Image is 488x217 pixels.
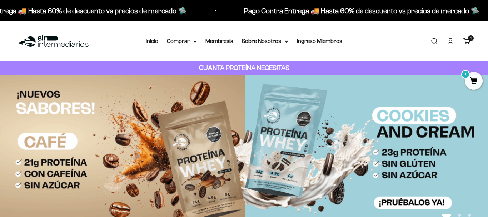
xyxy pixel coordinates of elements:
mark: 1 [461,70,470,79]
a: Ingreso Miembros [297,38,342,44]
a: 1 [465,78,483,85]
a: Inicio [146,38,158,44]
p: Pago Contra Entrega 🚚 Hasta 60% de descuento vs precios de mercado 🛸 [240,5,475,16]
span: 1 [470,36,472,40]
a: Membresía [205,38,233,44]
summary: Comprar [167,36,197,46]
strong: CUANTA PROTEÍNA NECESITAS [199,64,289,71]
summary: Sobre Nosotros [242,36,288,46]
